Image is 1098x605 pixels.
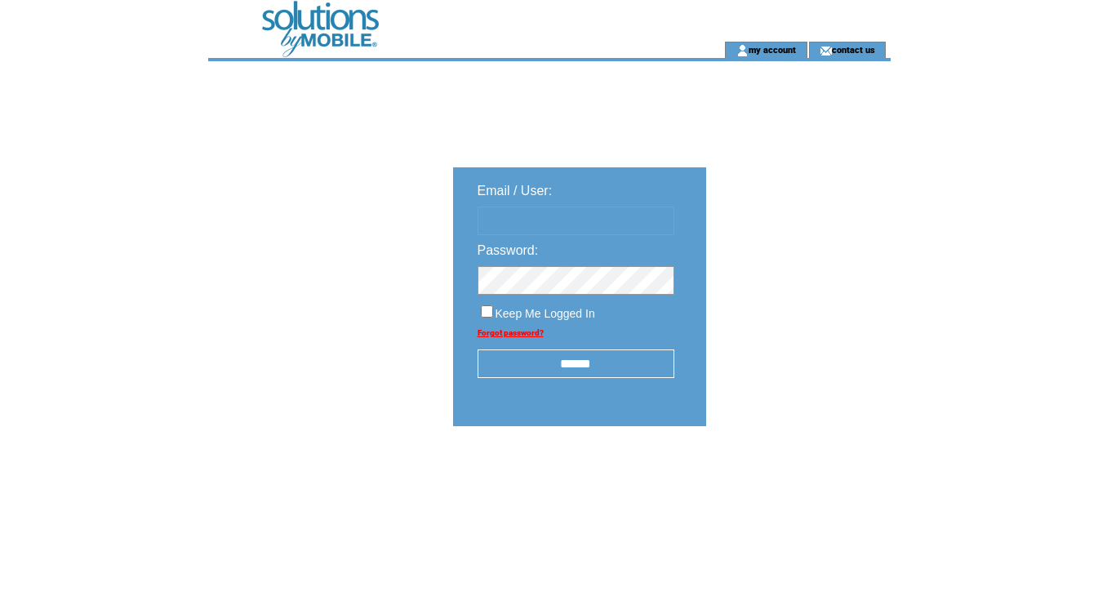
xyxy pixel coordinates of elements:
[749,44,796,55] a: my account
[478,328,544,337] a: Forgot password?
[478,243,539,257] span: Password:
[736,44,749,57] img: account_icon.gif;jsessionid=DC5A32A95211391DDA4A85E505A5F800
[496,307,595,320] span: Keep Me Logged In
[478,184,553,198] span: Email / User:
[753,467,835,487] img: transparent.png;jsessionid=DC5A32A95211391DDA4A85E505A5F800
[832,44,875,55] a: contact us
[820,44,832,57] img: contact_us_icon.gif;jsessionid=DC5A32A95211391DDA4A85E505A5F800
